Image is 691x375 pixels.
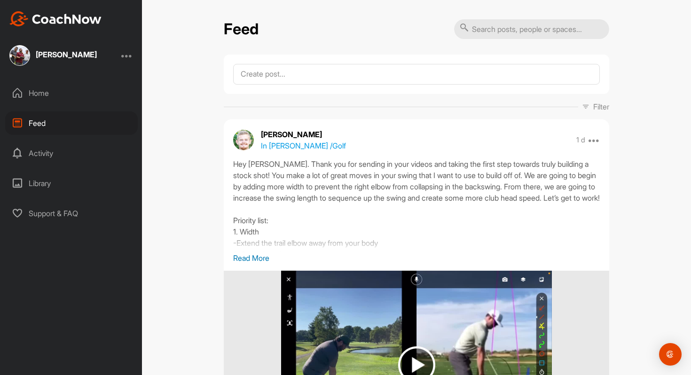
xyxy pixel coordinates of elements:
p: Read More [233,252,600,264]
p: Filter [593,101,609,112]
p: [PERSON_NAME] [261,129,346,140]
img: square_8d02ed4f6dc52c0f6ef482582f3cbde5.jpg [9,45,30,66]
input: Search posts, people or spaces... [454,19,609,39]
div: Home [5,81,138,105]
p: In [PERSON_NAME] / Golf [261,140,346,151]
div: Open Intercom Messenger [659,343,682,366]
div: Library [5,172,138,195]
div: Feed [5,111,138,135]
p: 1 d [576,135,585,145]
div: Activity [5,141,138,165]
img: avatar [233,130,254,150]
img: CoachNow [9,11,102,26]
div: Support & FAQ [5,202,138,225]
div: [PERSON_NAME] [36,51,97,58]
h2: Feed [224,20,259,39]
div: Hey [PERSON_NAME]. Thank you for sending in your videos and taking the first step towards truly b... [233,158,600,252]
